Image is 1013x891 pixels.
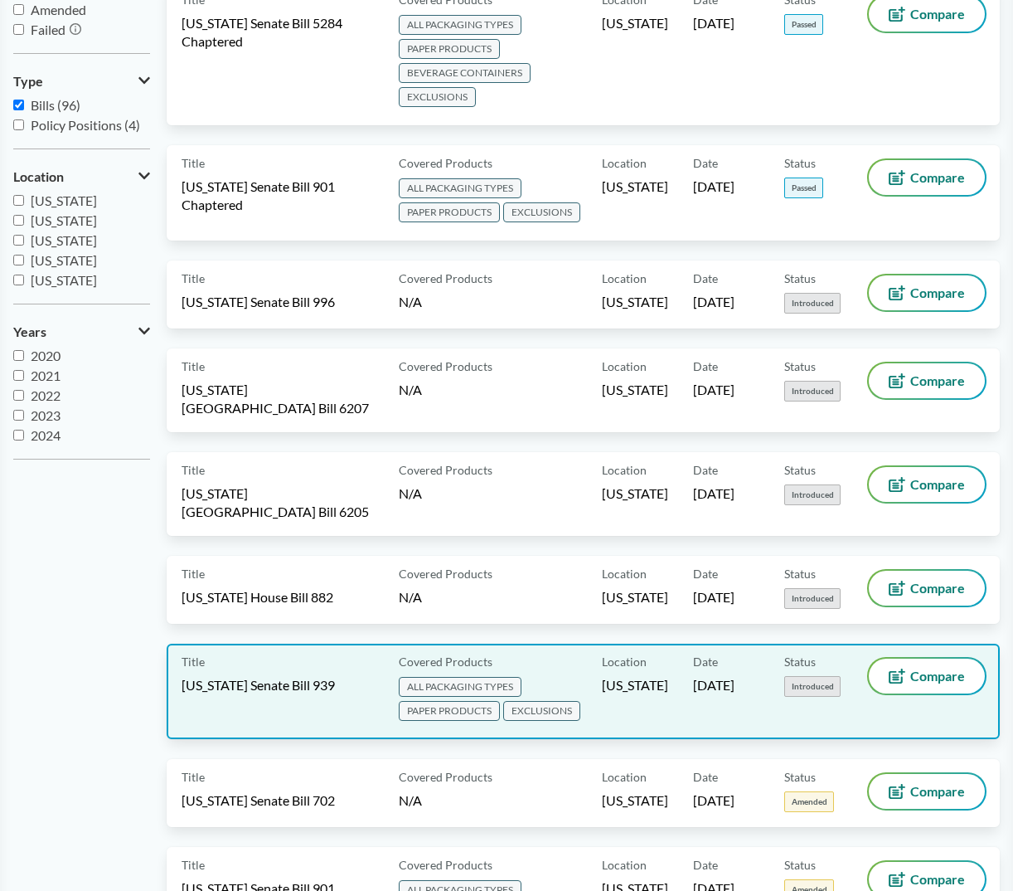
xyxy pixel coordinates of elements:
[602,358,647,375] span: Location
[602,154,647,172] span: Location
[784,461,816,479] span: Status
[399,856,492,874] span: Covered Products
[13,215,24,226] input: [US_STATE]
[31,272,97,288] span: [US_STATE]
[182,484,379,521] span: [US_STATE][GEOGRAPHIC_DATA] Bill 6205
[602,565,647,582] span: Location
[182,565,205,582] span: Title
[869,467,985,502] button: Compare
[602,484,668,503] span: [US_STATE]
[182,588,333,606] span: [US_STATE] House Bill 882
[182,14,379,51] span: [US_STATE] Senate Bill 5284 Chaptered
[602,768,647,786] span: Location
[13,24,24,35] input: Failed
[869,659,985,694] button: Compare
[602,293,668,311] span: [US_STATE]
[182,178,379,214] span: [US_STATE] Senate Bill 901 Chaptered
[784,565,816,582] span: Status
[693,856,718,874] span: Date
[13,100,24,110] input: Bills (96)
[399,677,521,697] span: ALL PACKAGING TYPES
[693,14,734,32] span: [DATE]
[31,368,61,383] span: 2021
[13,370,24,381] input: 2021
[602,381,668,399] span: [US_STATE]
[693,676,734,694] span: [DATE]
[602,653,647,670] span: Location
[910,478,965,491] span: Compare
[31,348,61,363] span: 2020
[182,768,205,786] span: Title
[31,22,65,37] span: Failed
[399,768,492,786] span: Covered Products
[503,701,580,721] span: EXCLUSIONS
[910,785,965,798] span: Compare
[869,160,985,195] button: Compare
[784,791,834,812] span: Amended
[693,484,734,503] span: [DATE]
[693,293,734,311] span: [DATE]
[399,358,492,375] span: Covered Products
[182,381,379,417] span: [US_STATE][GEOGRAPHIC_DATA] Bill 6207
[182,358,205,375] span: Title
[784,14,823,35] span: Passed
[31,2,86,17] span: Amended
[784,653,816,670] span: Status
[910,286,965,299] span: Compare
[693,653,718,670] span: Date
[602,856,647,874] span: Location
[13,4,24,15] input: Amended
[693,358,718,375] span: Date
[13,275,24,285] input: [US_STATE]
[693,461,718,479] span: Date
[910,582,965,595] span: Compare
[784,856,816,874] span: Status
[182,676,335,694] span: [US_STATE] Senate Bill 939
[13,67,150,95] button: Type
[784,381,841,402] span: Introduced
[784,768,816,786] span: Status
[784,270,816,287] span: Status
[399,565,492,582] span: Covered Products
[602,461,647,479] span: Location
[31,232,97,248] span: [US_STATE]
[399,294,422,309] span: N/A
[13,119,24,130] input: Policy Positions (4)
[399,154,492,172] span: Covered Products
[693,270,718,287] span: Date
[13,255,24,265] input: [US_STATE]
[602,676,668,694] span: [US_STATE]
[602,178,668,196] span: [US_STATE]
[13,324,46,339] span: Years
[31,97,80,113] span: Bills (96)
[910,873,965,886] span: Compare
[869,275,985,310] button: Compare
[784,178,823,198] span: Passed
[399,178,521,198] span: ALL PACKAGING TYPES
[693,381,734,399] span: [DATE]
[869,774,985,809] button: Compare
[693,178,734,196] span: [DATE]
[503,202,580,222] span: EXCLUSIONS
[13,430,24,441] input: 2024
[910,171,965,184] span: Compare
[784,154,816,172] span: Status
[13,318,150,346] button: Years
[602,588,668,606] span: [US_STATE]
[602,791,668,810] span: [US_STATE]
[31,192,97,208] span: [US_STATE]
[399,15,521,35] span: ALL PACKAGING TYPES
[13,74,43,89] span: Type
[784,588,841,609] span: Introduced
[869,363,985,398] button: Compare
[13,163,150,191] button: Location
[31,212,97,228] span: [US_STATE]
[13,195,24,206] input: [US_STATE]
[31,117,140,133] span: Policy Positions (4)
[693,154,718,172] span: Date
[693,768,718,786] span: Date
[182,154,205,172] span: Title
[399,382,422,397] span: N/A
[910,669,965,683] span: Compare
[182,653,205,670] span: Title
